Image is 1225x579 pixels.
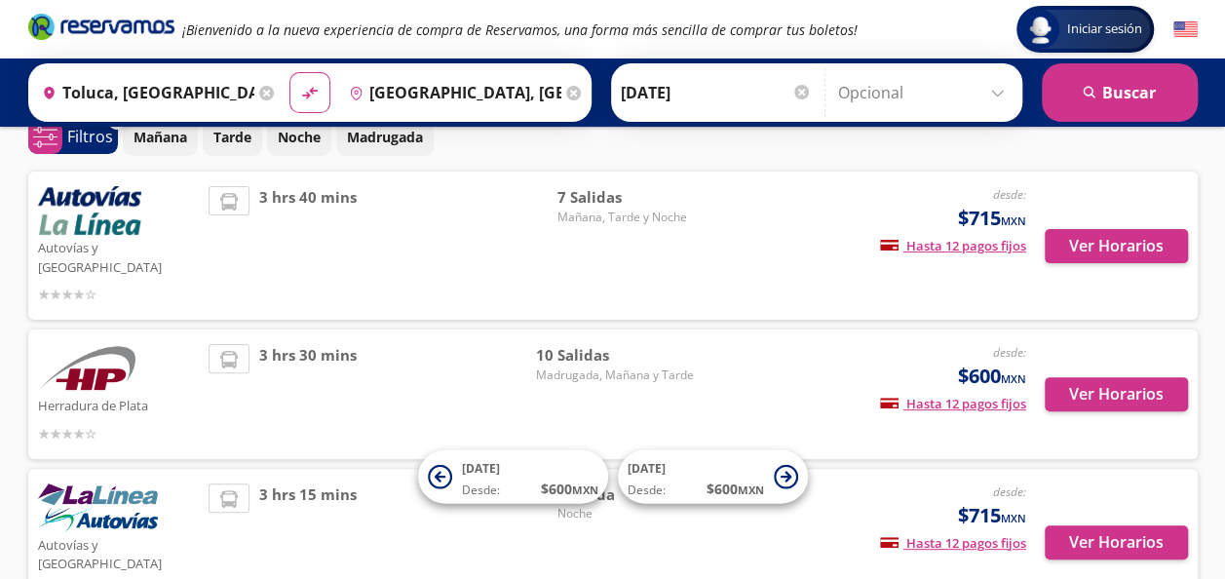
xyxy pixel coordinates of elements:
span: $ 600 [707,479,764,499]
span: [DATE] [628,460,666,477]
small: MXN [738,482,764,497]
a: Brand Logo [28,12,174,47]
span: Hasta 12 pagos fijos [880,534,1026,552]
img: Autovías y La Línea [38,186,141,235]
span: $600 [958,362,1026,391]
button: English [1173,18,1198,42]
small: MXN [1001,371,1026,386]
small: MXN [1001,511,1026,525]
p: Herradura de Plata [38,393,200,416]
i: Brand Logo [28,12,174,41]
p: Filtros [67,125,113,148]
button: Buscar [1042,63,1198,122]
img: Autovías y La Línea [38,483,158,532]
button: Tarde [203,118,262,156]
span: Madrugada, Mañana y Tarde [535,367,693,384]
span: 7 Salidas [556,186,693,209]
span: Desde: [628,482,666,499]
button: Ver Horarios [1045,229,1188,263]
span: Hasta 12 pagos fijos [880,395,1026,412]
span: $ 600 [541,479,598,499]
span: Hasta 12 pagos fijos [880,237,1026,254]
em: ¡Bienvenido a la nueva experiencia de compra de Reservamos, una forma más sencilla de comprar tus... [182,20,858,39]
p: Noche [278,127,321,147]
button: Ver Horarios [1045,377,1188,411]
p: Tarde [213,127,251,147]
span: $715 [958,204,1026,233]
p: Mañana [134,127,187,147]
span: Desde: [462,482,500,499]
input: Opcional [838,68,1013,117]
small: MXN [1001,213,1026,228]
span: $715 [958,501,1026,530]
input: Buscar Destino [341,68,561,117]
p: Autovías y [GEOGRAPHIC_DATA] [38,532,200,574]
button: Noche [267,118,331,156]
span: Iniciar sesión [1059,19,1150,39]
em: desde: [993,344,1026,361]
span: 3 hrs 30 mins [259,344,357,444]
p: Autovías y [GEOGRAPHIC_DATA] [38,235,200,277]
input: Elegir Fecha [621,68,812,117]
span: [DATE] [462,460,500,477]
small: MXN [572,482,598,497]
span: 3 hrs 40 mins [259,186,357,305]
em: desde: [993,483,1026,500]
button: [DATE]Desde:$600MXN [418,450,608,504]
span: 10 Salidas [535,344,693,367]
button: Ver Horarios [1045,525,1188,560]
button: 0Filtros [28,120,118,154]
em: desde: [993,186,1026,203]
img: Herradura de Plata [38,344,135,393]
button: Madrugada [336,118,434,156]
input: Buscar Origen [34,68,254,117]
button: Mañana [123,118,198,156]
p: Madrugada [347,127,423,147]
button: [DATE]Desde:$600MXN [618,450,808,504]
span: Mañana, Tarde y Noche [556,209,693,226]
span: Noche [556,505,693,522]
